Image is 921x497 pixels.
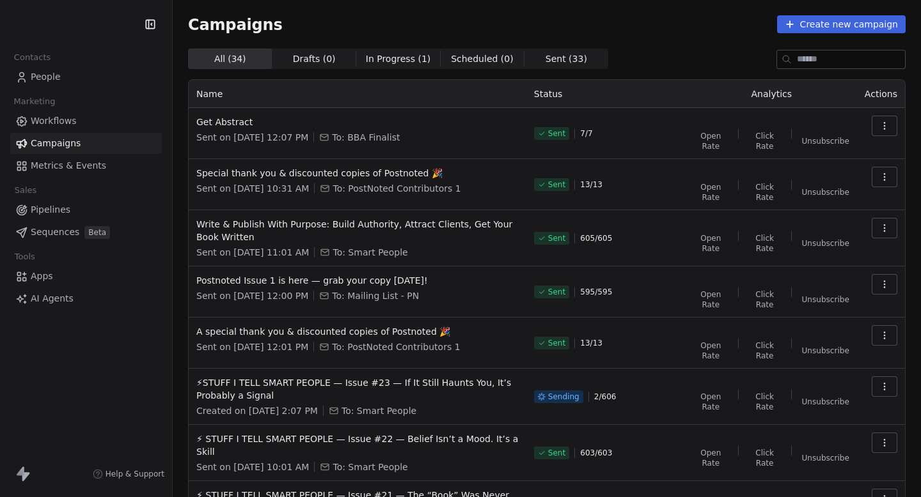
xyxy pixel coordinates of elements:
[31,70,61,84] span: People
[694,131,728,151] span: Open Rate
[188,15,283,33] span: Campaigns
[749,289,781,310] span: Click Rate
[333,246,407,259] span: To: Smart People
[580,287,612,297] span: 595 / 595
[594,392,617,402] span: 2 / 606
[694,182,728,203] span: Open Rate
[548,233,565,243] span: Sent
[802,346,849,356] span: Unsubscribe
[10,66,162,88] a: People
[580,128,592,139] span: 7 / 7
[84,226,110,239] span: Beta
[342,404,416,417] span: To: Smart People
[196,461,309,473] span: Sent on [DATE] 10:01 AM
[31,114,77,128] span: Workflows
[580,448,612,458] span: 603 / 603
[31,226,79,239] span: Sequences
[196,289,308,302] span: Sent on [DATE] 12:00 PM
[749,392,781,412] span: Click Rate
[802,453,849,463] span: Unsubscribe
[777,15,906,33] button: Create new campaign
[802,397,849,407] span: Unsubscribe
[8,92,61,111] span: Marketing
[749,182,781,203] span: Click Rate
[749,340,781,361] span: Click Rate
[10,111,162,132] a: Workflows
[548,392,579,402] span: Sending
[802,187,849,197] span: Unsubscribe
[548,180,565,190] span: Sent
[196,340,308,353] span: Sent on [DATE] 12:01 PM
[196,116,519,128] span: Get Abstract
[196,376,519,402] span: ⚡STUFF I TELL SMART PEOPLE — Issue #23 — If It Still Haunts You, It’s Probably a Signal
[196,218,519,243] span: Write & Publish With Purpose: Build Authority, Attract Clients, Get Your Book Written
[749,233,781,254] span: Click Rate
[189,80,526,108] th: Name
[10,133,162,154] a: Campaigns
[694,340,728,361] span: Open Rate
[749,448,781,468] span: Click Rate
[106,469,164,479] span: Help & Support
[196,246,309,259] span: Sent on [DATE] 11:01 AM
[694,448,728,468] span: Open Rate
[8,48,56,67] span: Contacts
[366,52,431,66] span: In Progress ( 1 )
[10,155,162,176] a: Metrics & Events
[196,167,519,180] span: Special thank you & discounted copies of Postnoted 🎉
[332,131,400,144] span: To: BBA Finalist
[31,137,81,150] span: Campaigns
[196,182,309,195] span: Sent on [DATE] 10:31 AM
[333,461,407,473] span: To: Smart People
[10,288,162,309] a: AI Agents
[31,292,74,305] span: AI Agents
[802,136,849,146] span: Unsubscribe
[694,289,728,310] span: Open Rate
[196,131,308,144] span: Sent on [DATE] 12:07 PM
[548,448,565,458] span: Sent
[749,131,781,151] span: Click Rate
[686,80,857,108] th: Analytics
[694,233,728,254] span: Open Rate
[332,340,460,353] span: To: PostNoted Contributors 1
[548,128,565,139] span: Sent
[196,432,519,458] span: ⚡ STUFF I TELL SMART PEOPLE — Issue #22 — Belief Isn’t a Mood. It’s a Skill
[451,52,514,66] span: Scheduled ( 0 )
[548,287,565,297] span: Sent
[9,181,42,200] span: Sales
[196,325,519,338] span: A special thank you & discounted copies of Postnoted 🎉
[293,52,336,66] span: Drafts ( 0 )
[10,266,162,287] a: Apps
[694,392,728,412] span: Open Rate
[802,294,849,305] span: Unsubscribe
[9,247,40,266] span: Tools
[196,404,318,417] span: Created on [DATE] 2:07 PM
[31,203,70,217] span: Pipelines
[526,80,686,108] th: Status
[332,289,419,302] span: To: Mailing List - PN
[31,159,106,172] span: Metrics & Events
[857,80,905,108] th: Actions
[333,182,460,195] span: To: PostNoted Contributors 1
[580,338,602,348] span: 13 / 13
[10,222,162,243] a: SequencesBeta
[580,233,612,243] span: 605 / 605
[548,338,565,348] span: Sent
[93,469,164,479] a: Help & Support
[580,180,602,190] span: 13 / 13
[196,274,519,287] span: Postnoted Issue 1 is here — grab your copy [DATE]!
[546,52,587,66] span: Sent ( 33 )
[31,270,53,283] span: Apps
[10,199,162,220] a: Pipelines
[802,238,849,249] span: Unsubscribe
